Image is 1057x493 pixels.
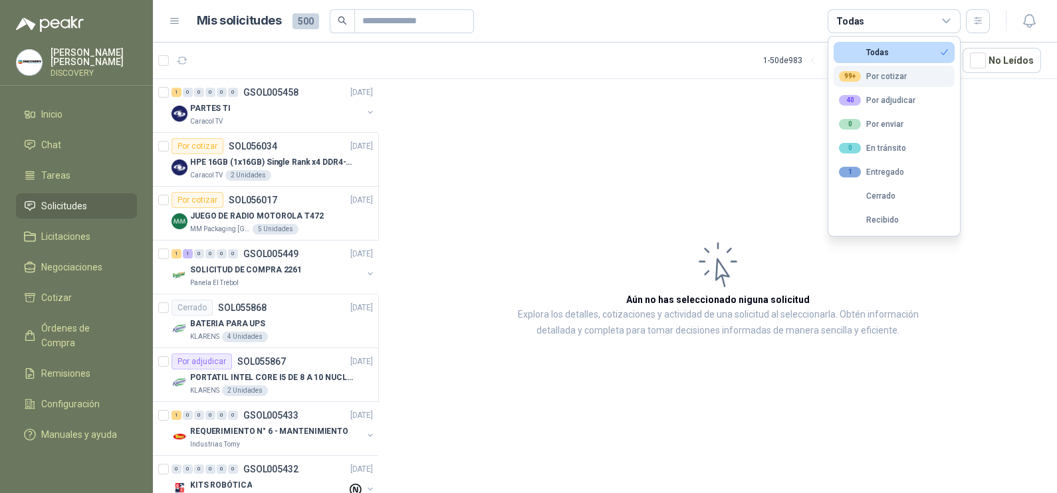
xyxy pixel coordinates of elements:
[839,95,915,106] div: Por adjudicar
[839,119,861,130] div: 0
[153,133,378,187] a: Por cotizarSOL056034[DATE] Company LogoHPE 16GB (1x16GB) Single Rank x4 DDR4-2400Caracol TV2 Unid...
[190,224,250,235] p: MM Packaging [GEOGRAPHIC_DATA]
[243,464,298,474] p: GSOL005432
[834,209,955,231] button: Recibido
[190,371,356,384] p: PORTATIL INTEL CORE I5 DE 8 A 10 NUCLEOS
[350,86,373,99] p: [DATE]
[217,249,227,258] div: 0
[834,114,955,135] button: 0Por enviar
[190,385,219,396] p: KLARENS
[183,411,193,420] div: 0
[16,361,137,386] a: Remisiones
[41,107,62,122] span: Inicio
[41,168,70,183] span: Tareas
[183,464,193,474] div: 0
[197,11,282,31] h1: Mis solicitudes
[172,375,187,391] img: Company Logo
[16,224,137,249] a: Licitaciones
[228,88,238,97] div: 0
[839,191,895,201] div: Cerrado
[218,303,267,312] p: SOL055868
[228,464,238,474] div: 0
[190,210,324,223] p: JUEGO DE RADIO MOTOROLA T472
[190,102,231,115] p: PARTES TI
[839,167,861,177] div: 1
[293,13,319,29] span: 500
[834,66,955,87] button: 99+Por cotizar
[16,132,137,157] a: Chat
[225,170,271,181] div: 2 Unidades
[834,90,955,111] button: 40Por adjudicar
[217,464,227,474] div: 0
[183,88,193,97] div: 0
[172,88,181,97] div: 1
[41,199,87,213] span: Solicitudes
[834,161,955,183] button: 1Entregado
[16,193,137,219] a: Solicitudes
[17,50,42,75] img: Company Logo
[839,143,861,153] div: 0
[194,464,204,474] div: 0
[839,143,906,153] div: En tránsito
[16,391,137,417] a: Configuración
[190,318,265,330] p: BATERIA PARA UPS
[243,411,298,420] p: GSOL005433
[839,215,899,225] div: Recibido
[16,285,137,310] a: Cotizar
[205,88,215,97] div: 0
[253,224,298,235] div: 5 Unidades
[172,464,181,474] div: 0
[205,464,215,474] div: 0
[350,302,373,314] p: [DATE]
[350,194,373,207] p: [DATE]
[205,249,215,258] div: 0
[190,425,348,438] p: REQUERIMIENTO N° 6 - MANTENIMIENTO
[172,246,376,288] a: 1 1 0 0 0 0 GSOL005449[DATE] Company LogoSOLICITUD DE COMPRA 2261Panela El Trébol
[172,429,187,444] img: Company Logo
[172,300,213,316] div: Cerrado
[839,48,889,57] div: Todas
[41,138,61,152] span: Chat
[834,42,955,63] button: Todas
[217,411,227,420] div: 0
[41,427,117,442] span: Manuales y ayuda
[205,411,215,420] div: 0
[153,187,378,241] a: Por cotizarSOL056017[DATE] Company LogoJUEGO DE RADIO MOTOROLA T472MM Packaging [GEOGRAPHIC_DATA]...
[222,332,268,342] div: 4 Unidades
[229,195,277,205] p: SOL056017
[237,357,286,366] p: SOL055867
[183,249,193,258] div: 1
[172,407,376,450] a: 1 0 0 0 0 0 GSOL005433[DATE] Company LogoREQUERIMIENTO N° 6 - MANTENIMIENTOIndustrias Tomy
[41,290,72,305] span: Cotizar
[172,213,187,229] img: Company Logo
[194,411,204,420] div: 0
[16,163,137,188] a: Tareas
[172,411,181,420] div: 1
[172,249,181,258] div: 1
[190,116,223,127] p: Caracol TV
[190,156,356,169] p: HPE 16GB (1x16GB) Single Rank x4 DDR4-2400
[16,316,137,355] a: Órdenes de Compra
[836,14,864,29] div: Todas
[172,192,223,208] div: Por cotizar
[350,409,373,422] p: [DATE]
[338,16,347,25] span: search
[16,16,84,32] img: Logo peakr
[839,71,907,82] div: Por cotizar
[16,422,137,447] a: Manuales y ayuda
[243,88,298,97] p: GSOL005458
[839,95,861,106] div: 40
[190,278,239,288] p: Panela El Trébol
[41,229,90,244] span: Licitaciones
[41,397,100,411] span: Configuración
[763,50,845,71] div: 1 - 50 de 983
[194,249,204,258] div: 0
[350,248,373,260] p: [DATE]
[51,69,137,77] p: DISCOVERY
[512,307,924,339] p: Explora los detalles, cotizaciones y actividad de una solicitud al seleccionarla. Obtén informaci...
[172,353,232,369] div: Por adjudicar
[190,439,240,450] p: Industrias Tomy
[350,140,373,153] p: [DATE]
[834,138,955,159] button: 0En tránsito
[228,249,238,258] div: 0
